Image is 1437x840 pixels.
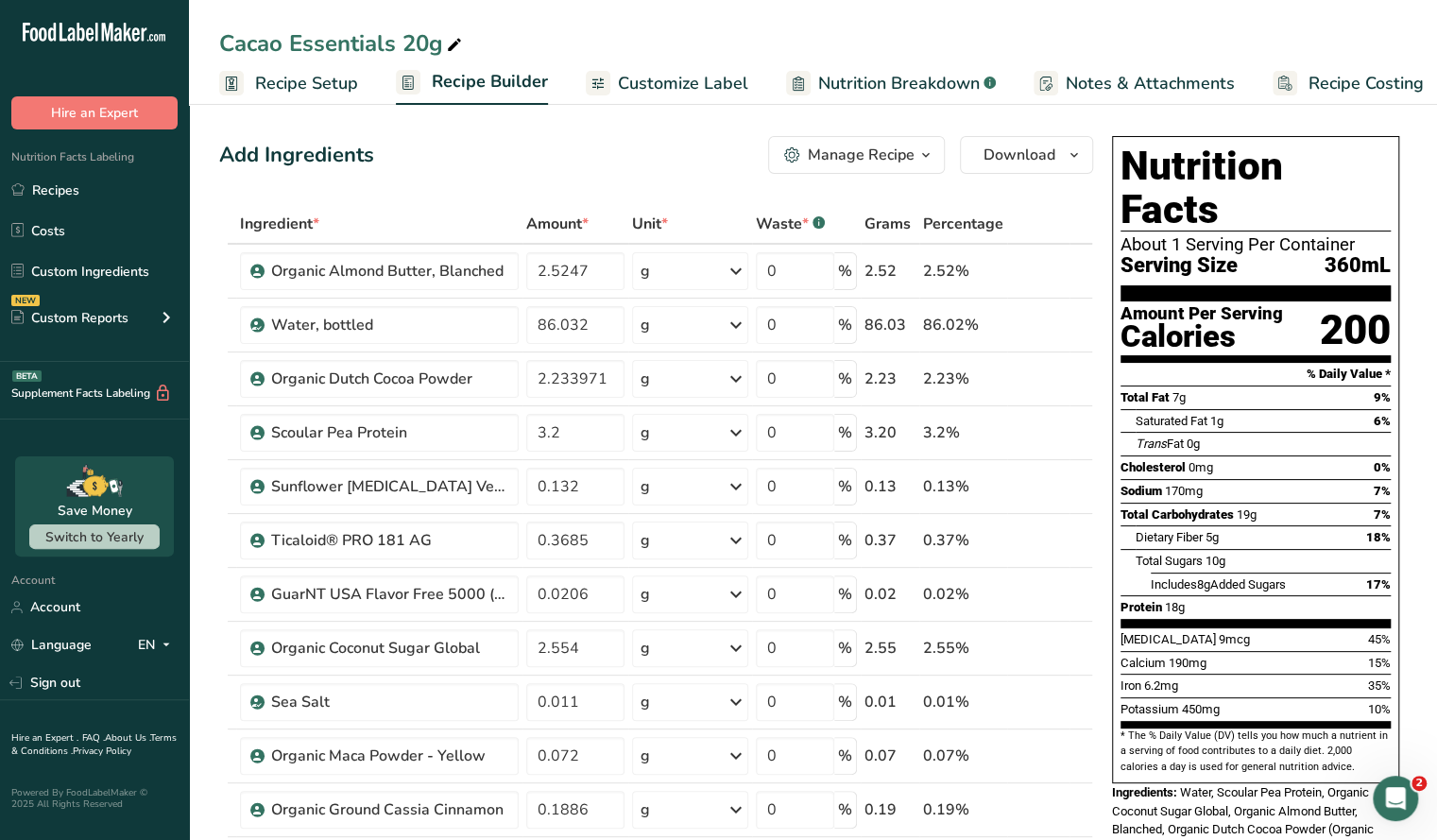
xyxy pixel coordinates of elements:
[1206,554,1225,568] span: 10g
[271,260,507,283] div: Organic Almond Butter, Blanched
[1121,390,1170,404] span: Total Fat
[1121,484,1162,498] span: Sodium
[864,798,915,821] div: 0.19
[45,528,144,546] span: Switch to Yearly
[923,798,1003,821] div: 0.19%
[923,691,1003,713] div: 0.01%
[271,475,507,498] div: Sunflower [MEDICAL_DATA] Vego
[923,583,1003,606] div: 0.02%
[73,745,131,758] a: Privacy Policy
[271,421,507,444] div: Scoular Pea Protein
[864,314,915,336] div: 86.03
[1136,414,1207,428] span: Saturated Fat
[1121,507,1234,522] span: Total Carbohydrates
[1309,71,1424,96] span: Recipe Costing
[641,691,650,713] div: g
[641,368,650,390] div: g
[960,136,1093,174] button: Download
[1368,632,1391,646] span: 45%
[641,260,650,283] div: g
[11,628,92,661] a: Language
[271,368,507,390] div: Organic Dutch Cocoa Powder
[864,745,915,767] div: 0.07
[1121,254,1238,278] span: Serving Size
[1366,577,1391,591] span: 17%
[1368,702,1391,716] span: 10%
[1121,460,1186,474] span: Cholesterol
[923,368,1003,390] div: 2.23%
[219,140,374,171] div: Add Ingredients
[11,731,78,745] a: Hire an Expert .
[82,731,105,745] a: FAQ .
[1121,323,1283,351] div: Calories
[641,314,650,336] div: g
[12,370,42,382] div: BETA
[1189,460,1213,474] span: 0mg
[864,529,915,552] div: 0.37
[271,745,507,767] div: Organic Maca Powder - Yellow
[58,501,132,521] div: Save Money
[1374,484,1391,498] span: 7%
[864,475,915,498] div: 0.13
[586,62,748,105] a: Customize Label
[1121,305,1283,323] div: Amount Per Serving
[641,745,650,767] div: g
[923,745,1003,767] div: 0.07%
[1373,776,1418,821] iframe: Intercom live chat
[618,71,748,96] span: Customize Label
[271,637,507,660] div: Organic Coconut Sugar Global
[1034,62,1235,105] a: Notes & Attachments
[1121,145,1391,231] h1: Nutrition Facts
[1136,554,1203,568] span: Total Sugars
[1366,530,1391,544] span: 18%
[1273,62,1424,105] a: Recipe Costing
[1121,678,1141,693] span: Iron
[768,136,945,174] button: Manage Recipe
[923,637,1003,660] div: 2.55%
[432,69,548,94] span: Recipe Builder
[1368,656,1391,670] span: 15%
[1374,507,1391,522] span: 7%
[864,213,911,235] span: Grams
[1121,632,1216,646] span: [MEDICAL_DATA]
[11,787,178,810] div: Powered By FoodLabelMaker © 2025 All Rights Reserved
[786,62,996,105] a: Nutrition Breakdown
[1206,530,1219,544] span: 5g
[1144,678,1178,693] span: 6.2mg
[11,308,128,328] div: Custom Reports
[105,731,150,745] a: About Us .
[271,798,507,821] div: Organic Ground Cassia Cinnamon
[11,731,177,758] a: Terms & Conditions .
[756,213,825,235] div: Waste
[923,213,1003,235] span: Percentage
[271,691,507,713] div: Sea Salt
[1237,507,1257,522] span: 19g
[1165,484,1203,498] span: 170mg
[1172,390,1186,404] span: 7g
[864,637,915,660] div: 2.55
[641,475,650,498] div: g
[1121,235,1391,254] div: About 1 Serving Per Container
[1121,656,1166,670] span: Calcium
[923,314,1003,336] div: 86.02%
[864,368,915,390] div: 2.23
[1374,414,1391,428] span: 6%
[808,144,915,166] div: Manage Recipe
[923,260,1003,283] div: 2.52%
[1197,577,1210,591] span: 8g
[1219,632,1250,646] span: 9mcg
[1165,600,1185,614] span: 18g
[29,524,160,549] button: Switch to Yearly
[11,295,40,306] div: NEW
[219,26,466,60] div: Cacao Essentials 20g
[1151,577,1286,591] span: Includes Added Sugars
[641,421,650,444] div: g
[1374,460,1391,474] span: 0%
[923,421,1003,444] div: 3.2%
[632,213,668,235] span: Unit
[984,144,1055,166] span: Download
[641,583,650,606] div: g
[1374,390,1391,404] span: 9%
[1136,530,1203,544] span: Dietary Fiber
[11,96,178,129] button: Hire an Expert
